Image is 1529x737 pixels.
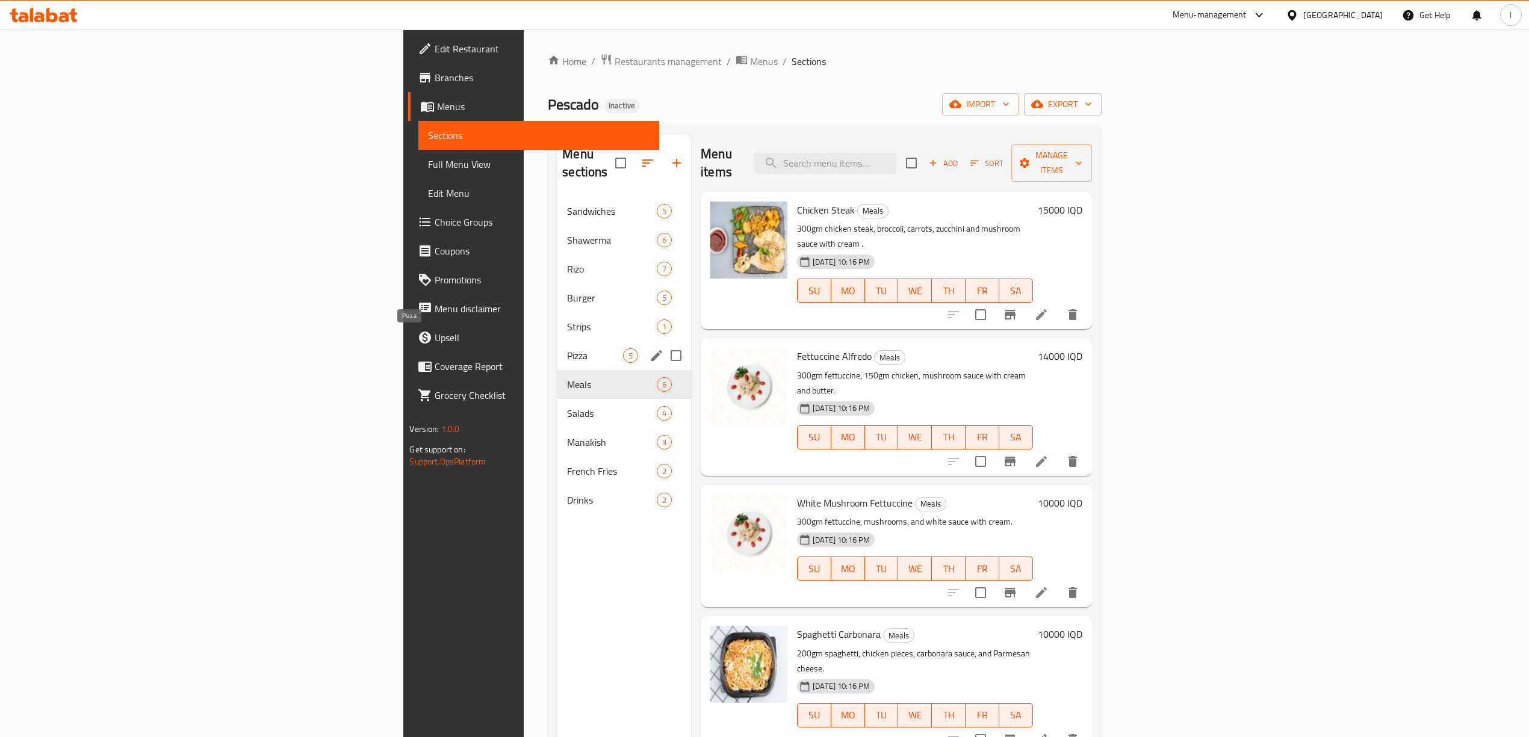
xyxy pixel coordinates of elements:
[831,425,865,449] button: MO
[966,425,999,449] button: FR
[797,368,1032,398] p: 300gm fettuccine, 150gm chicken, mushroom sauce with cream and butter.
[557,312,691,341] div: Strips1
[657,264,671,275] span: 7
[836,282,860,300] span: MO
[409,442,465,457] span: Get support on:
[567,464,657,478] span: French Fries
[418,121,659,150] a: Sections
[937,282,961,300] span: TH
[557,370,691,399] div: Meals6
[408,208,659,236] a: Choice Groups
[1038,626,1082,643] h6: 10000 IQD
[657,377,672,392] div: items
[1004,706,1028,724] span: SA
[600,54,722,69] a: Restaurants management
[608,150,633,176] span: Select all sections
[1058,447,1087,476] button: delete
[557,399,691,428] div: Salads4
[657,262,672,276] div: items
[932,425,966,449] button: TH
[870,560,894,578] span: TU
[1024,93,1102,116] button: export
[898,703,932,727] button: WE
[408,352,659,381] a: Coverage Report
[865,279,899,303] button: TU
[648,347,666,365] button: edit
[408,63,659,92] a: Branches
[441,421,460,437] span: 1.0.0
[1510,8,1512,22] span: l
[966,279,999,303] button: FR
[831,279,865,303] button: MO
[567,262,657,276] div: Rizo
[927,156,960,170] span: Add
[567,291,657,305] span: Burger
[567,377,657,392] span: Meals
[996,578,1025,607] button: Branch-specific-item
[884,629,914,643] span: Meals
[802,560,827,578] span: SU
[797,625,881,643] span: Spaghetti Carbonara
[970,428,994,446] span: FR
[937,428,961,446] span: TH
[1004,560,1028,578] span: SA
[657,408,671,419] span: 4
[408,92,659,121] a: Menus
[1038,202,1082,218] h6: 15000 IQD
[557,254,691,283] div: Rizo7
[797,279,831,303] button: SU
[428,157,649,171] span: Full Menu View
[567,204,657,218] div: Sandwiches
[942,93,1019,116] button: import
[870,428,894,446] span: TU
[408,265,659,294] a: Promotions
[567,319,657,334] div: Strips
[567,348,623,363] span: Pizza
[623,348,638,363] div: items
[548,54,1101,69] nav: breadcrumb
[1021,148,1082,178] span: Manage items
[999,557,1033,581] button: SA
[701,145,739,181] h2: Menu items
[898,279,932,303] button: WE
[858,204,888,218] span: Meals
[999,703,1033,727] button: SA
[836,428,860,446] span: MO
[657,379,671,390] span: 6
[710,348,787,425] img: Fettuccine Alfredo
[567,435,657,449] span: Manakish
[970,560,994,578] span: FR
[1004,282,1028,300] span: SA
[967,154,1006,173] button: Sort
[615,54,722,69] span: Restaurants management
[557,341,691,370] div: Pizza5edit
[557,197,691,226] div: Sandwiches5
[418,150,659,179] a: Full Menu View
[408,236,659,265] a: Coupons
[915,497,946,511] div: Meals
[657,204,672,218] div: items
[567,406,657,421] span: Salads
[428,128,649,143] span: Sections
[968,449,993,474] span: Select to update
[802,428,827,446] span: SU
[567,493,657,507] span: Drinks
[435,359,649,374] span: Coverage Report
[797,221,1032,251] p: 300gm chicken steak, broccoli, carrots, zucchini and mushroom sauce with cream .
[408,294,659,323] a: Menu disclaimer
[808,534,875,546] span: [DATE] 10:16 PM
[916,497,946,511] span: Meals
[657,406,672,421] div: items
[435,215,649,229] span: Choice Groups
[808,256,875,268] span: [DATE] 10:16 PM
[898,557,932,581] button: WE
[903,706,927,724] span: WE
[937,560,961,578] span: TH
[435,42,649,56] span: Edit Restaurant
[857,204,889,218] div: Meals
[657,235,671,246] span: 6
[418,179,659,208] a: Edit Menu
[831,703,865,727] button: MO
